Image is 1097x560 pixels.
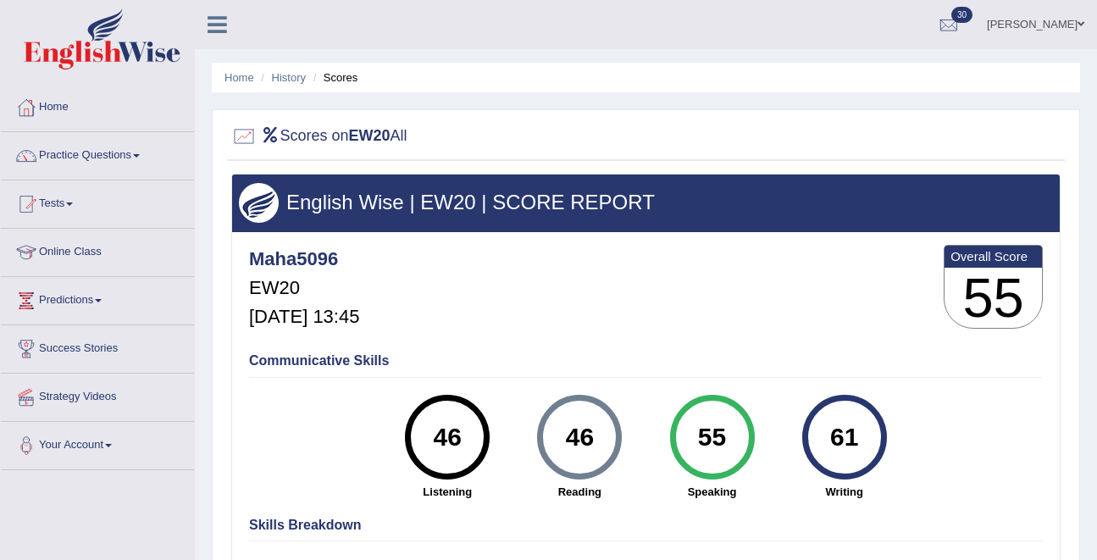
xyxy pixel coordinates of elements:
div: 46 [549,402,611,473]
a: Practice Questions [1,132,194,175]
a: History [272,71,306,84]
strong: Reading [522,484,637,500]
a: Home [1,84,194,126]
div: 55 [681,402,743,473]
strong: Speaking [654,484,769,500]
h4: Maha5096 [249,249,359,269]
h4: Communicative Skills [249,353,1043,369]
b: Overall Score [950,249,1036,263]
a: Your Account [1,422,194,464]
h3: 55 [945,268,1042,329]
h5: [DATE] 13:45 [249,307,359,327]
li: Scores [309,69,358,86]
strong: Listening [390,484,505,500]
a: Strategy Videos [1,374,194,416]
h4: Skills Breakdown [249,518,1043,533]
div: 61 [813,402,875,473]
a: Online Class [1,229,194,271]
a: Predictions [1,277,194,319]
a: Tests [1,180,194,223]
div: 46 [417,402,479,473]
h5: EW20 [249,278,359,298]
b: EW20 [349,127,391,144]
strong: Writing [787,484,902,500]
h3: English Wise | EW20 | SCORE REPORT [239,191,1053,213]
a: Success Stories [1,325,194,368]
a: Home [224,71,254,84]
h2: Scores on All [231,124,407,149]
img: wings.png [239,183,279,223]
span: 30 [951,7,972,23]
